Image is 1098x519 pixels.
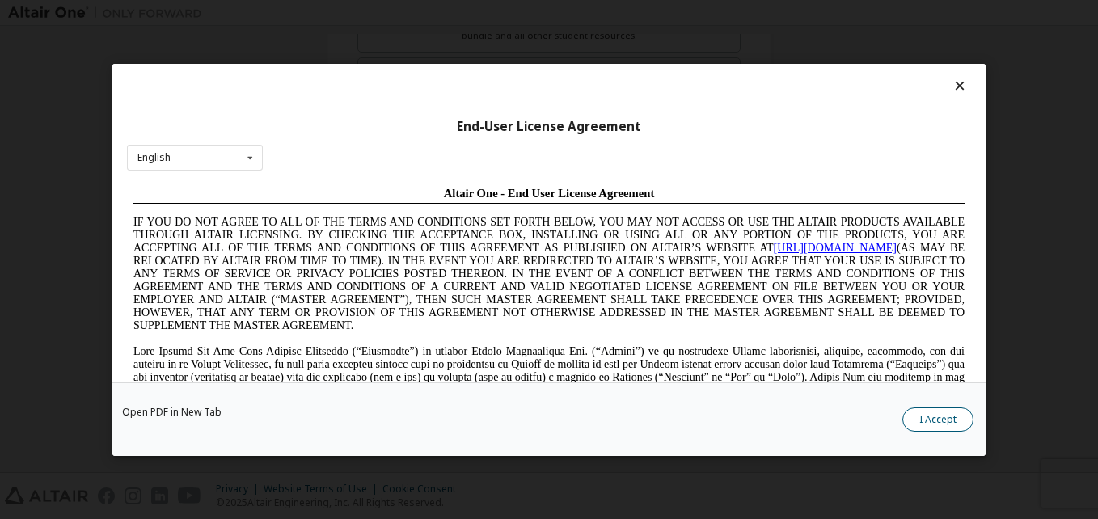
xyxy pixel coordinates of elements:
a: [URL][DOMAIN_NAME] [647,61,770,74]
a: Open PDF in New Tab [122,407,222,416]
span: Altair One - End User License Agreement [317,6,528,19]
span: Lore Ipsumd Sit Ame Cons Adipisc Elitseddo (“Eiusmodte”) in utlabor Etdolo Magnaaliqua Eni. (“Adm... [6,165,838,281]
span: IF YOU DO NOT AGREE TO ALL OF THE TERMS AND CONDITIONS SET FORTH BELOW, YOU MAY NOT ACCESS OR USE... [6,36,838,151]
div: English [137,153,171,162]
button: I Accept [902,407,973,431]
div: End-User License Agreement [127,118,971,134]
